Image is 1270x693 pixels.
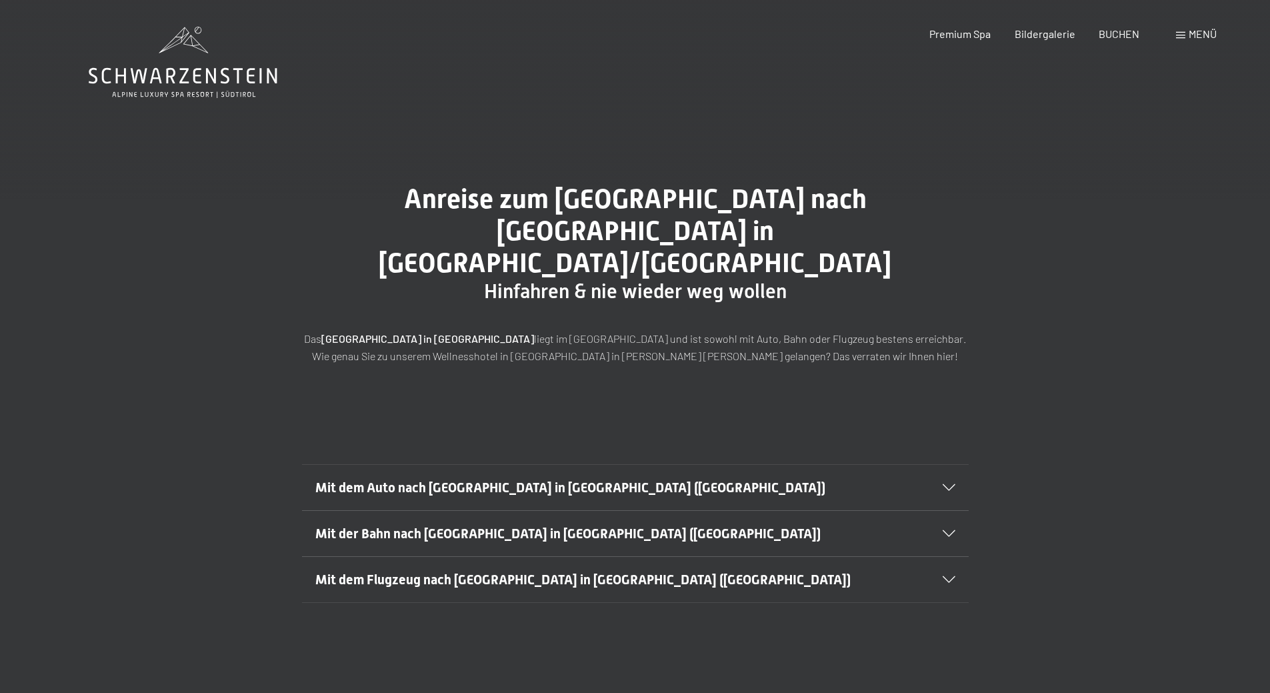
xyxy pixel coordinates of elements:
strong: [GEOGRAPHIC_DATA] in [GEOGRAPHIC_DATA] [321,332,534,345]
p: Das liegt im [GEOGRAPHIC_DATA] und ist sowohl mit Auto, Bahn oder Flugzeug bestens erreichbar. Wi... [302,330,969,364]
a: BUCHEN [1099,27,1139,40]
span: Menü [1189,27,1217,40]
a: Bildergalerie [1015,27,1075,40]
span: Mit dem Auto nach [GEOGRAPHIC_DATA] in [GEOGRAPHIC_DATA] ([GEOGRAPHIC_DATA]) [315,480,825,496]
span: Mit der Bahn nach [GEOGRAPHIC_DATA] in [GEOGRAPHIC_DATA] ([GEOGRAPHIC_DATA]) [315,526,821,542]
span: Hinfahren & nie wieder weg wollen [484,279,787,303]
span: Mit dem Flugzeug nach [GEOGRAPHIC_DATA] in [GEOGRAPHIC_DATA] ([GEOGRAPHIC_DATA]) [315,572,851,588]
span: Anreise zum [GEOGRAPHIC_DATA] nach [GEOGRAPHIC_DATA] in [GEOGRAPHIC_DATA]/[GEOGRAPHIC_DATA] [379,183,891,279]
a: Premium Spa [929,27,991,40]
